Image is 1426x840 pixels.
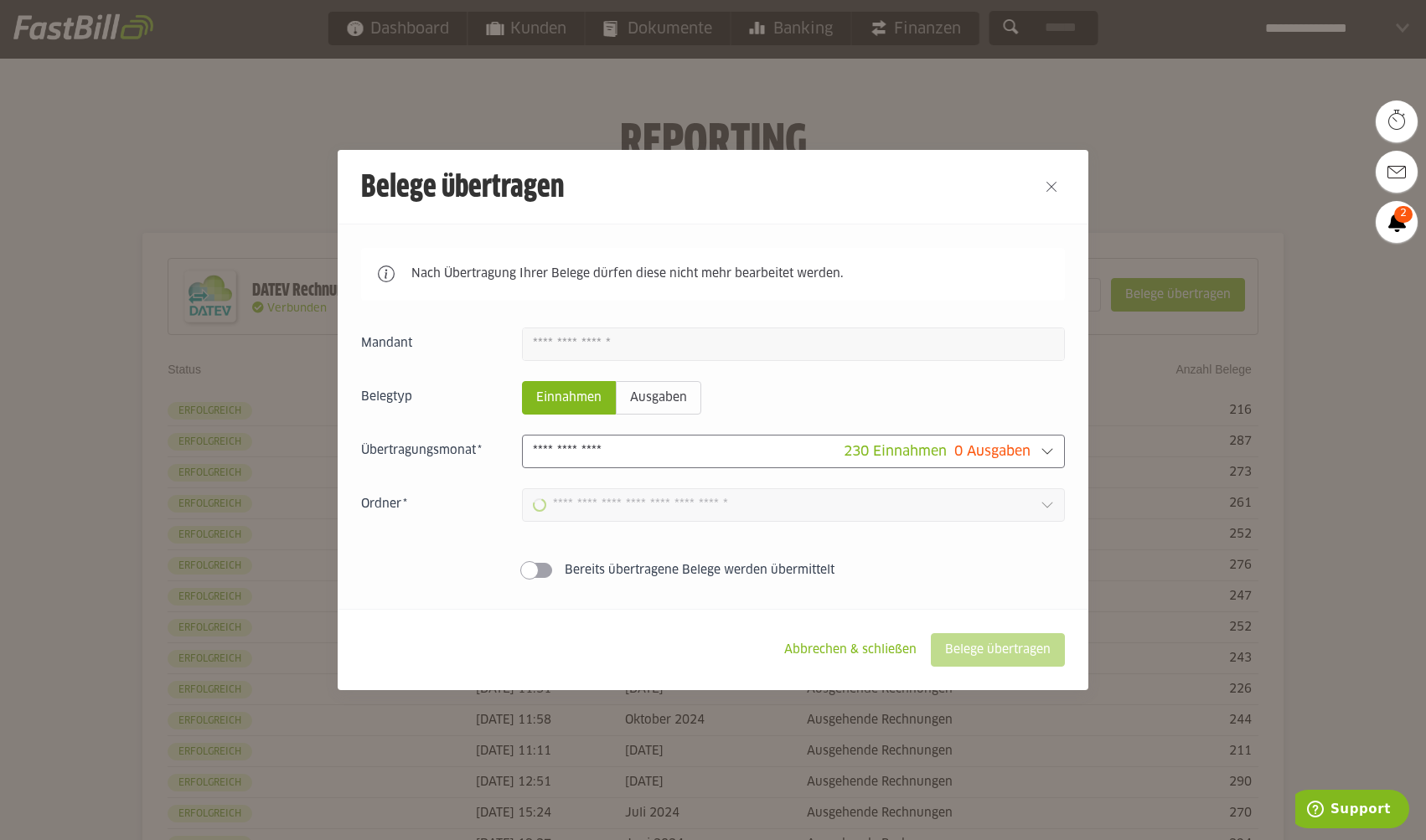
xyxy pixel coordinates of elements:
[1376,201,1418,243] a: 2
[931,633,1065,667] sl-button: Belege übertragen
[844,445,947,458] span: 230 Einnahmen
[1394,206,1413,223] span: 2
[770,633,931,667] sl-button: Abbrechen & schließen
[361,562,1065,579] sl-switch: Bereits übertragene Belege werden übermittelt
[616,381,701,415] sl-radio-button: Ausgaben
[1295,790,1409,832] iframe: Öffnet ein Widget, in dem Sie weitere Informationen finden
[954,445,1031,458] span: 0 Ausgaben
[522,381,616,415] sl-radio-button: Einnahmen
